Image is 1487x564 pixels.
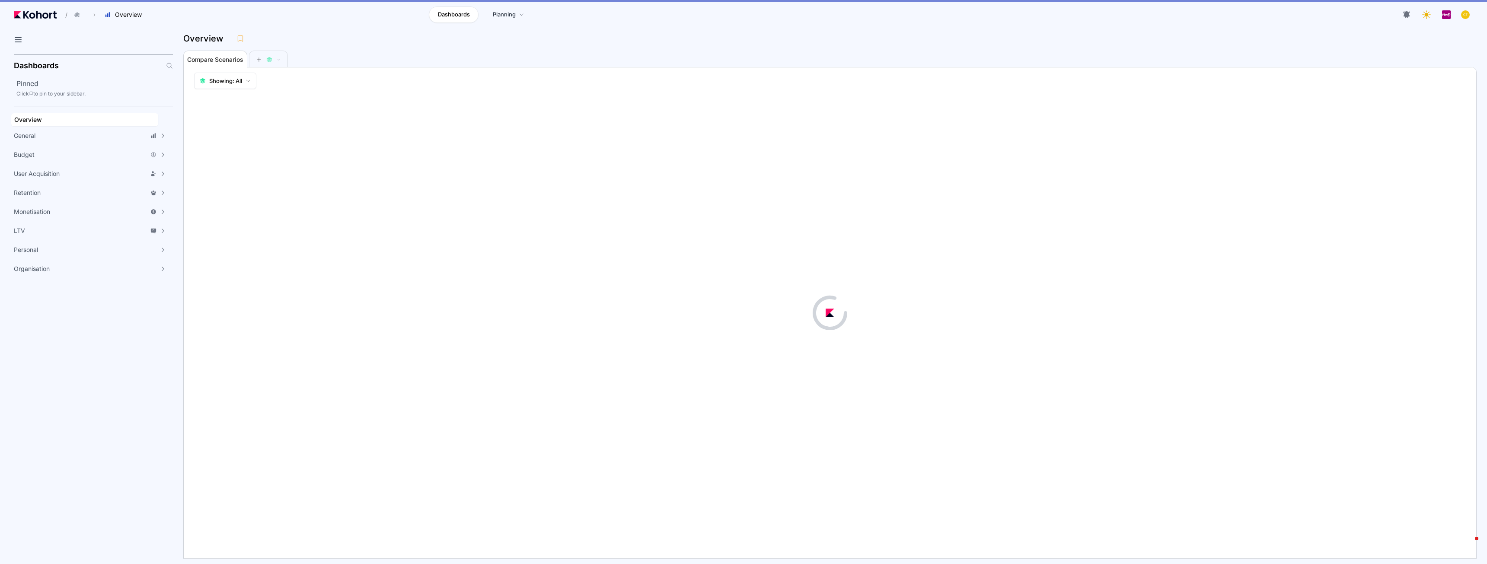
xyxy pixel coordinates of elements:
a: Dashboards [429,6,479,23]
span: User Acquisition [14,169,60,178]
span: Planning [493,10,516,19]
a: Planning [484,6,533,23]
span: Organisation [14,264,50,273]
span: / [58,10,67,19]
img: Kohort logo [14,11,57,19]
span: Personal [14,245,38,254]
h3: Overview [183,34,229,43]
span: LTV [14,226,25,235]
span: Budget [14,150,35,159]
h2: Dashboards [14,62,59,70]
img: logo_PlayQ_20230721100321046856.png [1442,10,1451,19]
h2: Pinned [16,78,173,89]
span: Retention [14,188,41,197]
span: Compare Scenarios [187,57,243,63]
button: Showing: All [194,73,256,89]
span: › [92,11,97,18]
iframe: Intercom live chat [1458,535,1478,555]
span: Overview [14,116,42,123]
span: Overview [115,10,142,19]
a: Overview [11,113,158,126]
span: General [14,131,35,140]
button: Overview [100,7,151,22]
span: Monetisation [14,207,50,216]
span: Showing: All [209,76,242,85]
span: Dashboards [438,10,470,19]
div: Click to pin to your sidebar. [16,90,173,97]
